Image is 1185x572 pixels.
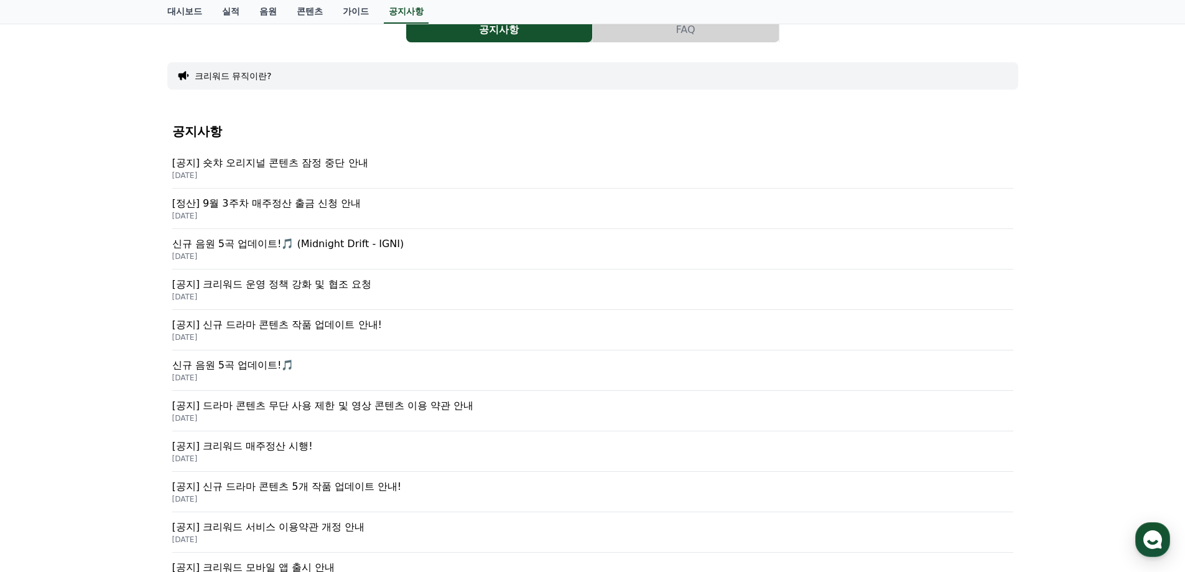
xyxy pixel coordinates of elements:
[172,292,1013,302] p: [DATE]
[172,350,1013,391] a: 신규 음원 5곡 업데이트!🎵 [DATE]
[172,391,1013,431] a: [공지] 드라마 콘텐츠 무단 사용 제한 및 영상 콘텐츠 이용 약관 안내 [DATE]
[172,156,1013,171] p: [공지] 숏챠 오리지널 콘텐츠 잠정 중단 안내
[172,251,1013,261] p: [DATE]
[172,124,1013,138] h4: 공지사항
[172,439,1013,454] p: [공지] 크리워드 매주정산 시행!
[172,196,1013,211] p: [정산] 9월 3주차 매주정산 출금 신청 안내
[593,17,779,42] button: FAQ
[107,236,148,244] span: 이용중
[51,143,219,156] div: 네 감사합니다. :)
[172,494,1013,504] p: [DATE]
[172,431,1013,472] a: [공지] 크리워드 매주정산 시행! [DATE]
[172,229,1013,270] a: 신규 음원 5곡 업데이트!🎵 (Midnight Drift - IGNI) [DATE]
[195,70,272,82] button: 크리워드 뮤직이란?
[172,535,1013,545] p: [DATE]
[192,413,207,423] span: 설정
[77,205,181,215] span: 몇 분 내 답변 받으실 수 있어요
[15,127,228,163] a: Creward1시간 전 네 감사합니다. :)
[107,236,128,244] b: 채널톡
[172,277,1013,292] p: [공지] 크리워드 운영 정책 강화 및 협조 요청
[172,454,1013,464] p: [DATE]
[172,270,1013,310] a: [공지] 크리워드 운영 정책 강화 및 협조 요청 [DATE]
[39,413,47,423] span: 홈
[406,17,593,42] a: 공지사항
[172,237,1013,251] p: 신규 음원 5곡 업데이트!🎵 (Midnight Drift - IGNI)
[160,395,239,426] a: 설정
[172,317,1013,332] p: [공지] 신규 드라마 콘텐츠 작품 업데이트 안내!
[172,189,1013,229] a: [정산] 9월 3주차 매주정산 출금 신청 안내 [DATE]
[172,171,1013,181] p: [DATE]
[172,373,1013,383] p: [DATE]
[172,472,1013,512] a: [공지] 신규 드라마 콘텐츠 5개 작품 업데이트 안내! [DATE]
[158,98,228,113] button: 운영시간 보기
[172,332,1013,342] p: [DATE]
[4,395,82,426] a: 홈
[172,398,1013,413] p: [공지] 드라마 콘텐츠 무단 사용 제한 및 영상 콘텐츠 이용 약관 안내
[593,17,779,42] a: FAQ
[95,235,148,245] a: 채널톡이용중
[26,179,115,192] span: 메시지를 입력하세요.
[172,211,1013,221] p: [DATE]
[172,479,1013,494] p: [공지] 신규 드라마 콘텐츠 5개 작품 업데이트 안내!
[82,395,160,426] a: 대화
[98,133,127,143] div: 1시간 전
[406,17,592,42] button: 공지사항
[114,414,129,424] span: 대화
[172,413,1013,423] p: [DATE]
[17,171,225,200] a: 메시지를 입력하세요.
[172,148,1013,189] a: [공지] 숏챠 오리지널 콘텐츠 잠정 중단 안내 [DATE]
[172,358,1013,373] p: 신규 음원 5곡 업데이트!🎵
[15,93,88,113] h1: CReward
[172,310,1013,350] a: [공지] 신규 드라마 콘텐츠 작품 업데이트 안내! [DATE]
[51,132,91,143] div: Creward
[163,100,214,111] span: 운영시간 보기
[172,512,1013,553] a: [공지] 크리워드 서비스 이용약관 개정 안내 [DATE]
[172,520,1013,535] p: [공지] 크리워드 서비스 이용약관 개정 안내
